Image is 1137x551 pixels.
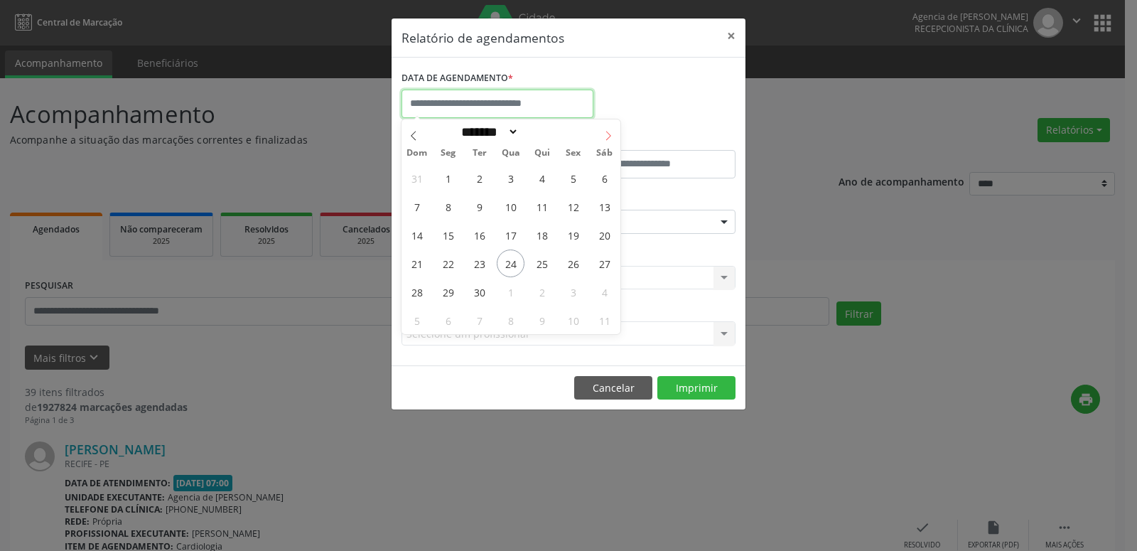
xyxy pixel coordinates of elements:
[434,306,462,334] span: Outubro 6, 2025
[527,149,558,158] span: Qui
[657,376,735,400] button: Imprimir
[528,250,556,277] span: Setembro 25, 2025
[559,193,587,220] span: Setembro 12, 2025
[495,149,527,158] span: Qua
[528,306,556,334] span: Outubro 9, 2025
[558,149,589,158] span: Sex
[403,250,431,277] span: Setembro 21, 2025
[403,221,431,249] span: Setembro 14, 2025
[465,221,493,249] span: Setembro 16, 2025
[591,193,618,220] span: Setembro 13, 2025
[559,221,587,249] span: Setembro 19, 2025
[528,164,556,192] span: Setembro 4, 2025
[434,193,462,220] span: Setembro 8, 2025
[528,221,556,249] span: Setembro 18, 2025
[591,164,618,192] span: Setembro 6, 2025
[559,250,587,277] span: Setembro 26, 2025
[497,306,524,334] span: Outubro 8, 2025
[465,278,493,306] span: Setembro 30, 2025
[519,124,566,139] input: Year
[403,164,431,192] span: Agosto 31, 2025
[717,18,745,53] button: Close
[591,250,618,277] span: Setembro 27, 2025
[591,221,618,249] span: Setembro 20, 2025
[465,250,493,277] span: Setembro 23, 2025
[497,164,524,192] span: Setembro 3, 2025
[456,124,519,139] select: Month
[403,278,431,306] span: Setembro 28, 2025
[402,28,564,47] h5: Relatório de agendamentos
[497,278,524,306] span: Outubro 1, 2025
[591,278,618,306] span: Outubro 4, 2025
[403,306,431,334] span: Outubro 5, 2025
[465,193,493,220] span: Setembro 9, 2025
[528,278,556,306] span: Outubro 2, 2025
[464,149,495,158] span: Ter
[434,250,462,277] span: Setembro 22, 2025
[497,250,524,277] span: Setembro 24, 2025
[589,149,620,158] span: Sáb
[591,306,618,334] span: Outubro 11, 2025
[465,306,493,334] span: Outubro 7, 2025
[559,306,587,334] span: Outubro 10, 2025
[402,149,433,158] span: Dom
[497,193,524,220] span: Setembro 10, 2025
[559,164,587,192] span: Setembro 5, 2025
[403,193,431,220] span: Setembro 7, 2025
[572,128,735,150] label: ATÉ
[434,221,462,249] span: Setembro 15, 2025
[497,221,524,249] span: Setembro 17, 2025
[434,164,462,192] span: Setembro 1, 2025
[559,278,587,306] span: Outubro 3, 2025
[402,68,513,90] label: DATA DE AGENDAMENTO
[434,278,462,306] span: Setembro 29, 2025
[465,164,493,192] span: Setembro 2, 2025
[574,376,652,400] button: Cancelar
[528,193,556,220] span: Setembro 11, 2025
[433,149,464,158] span: Seg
